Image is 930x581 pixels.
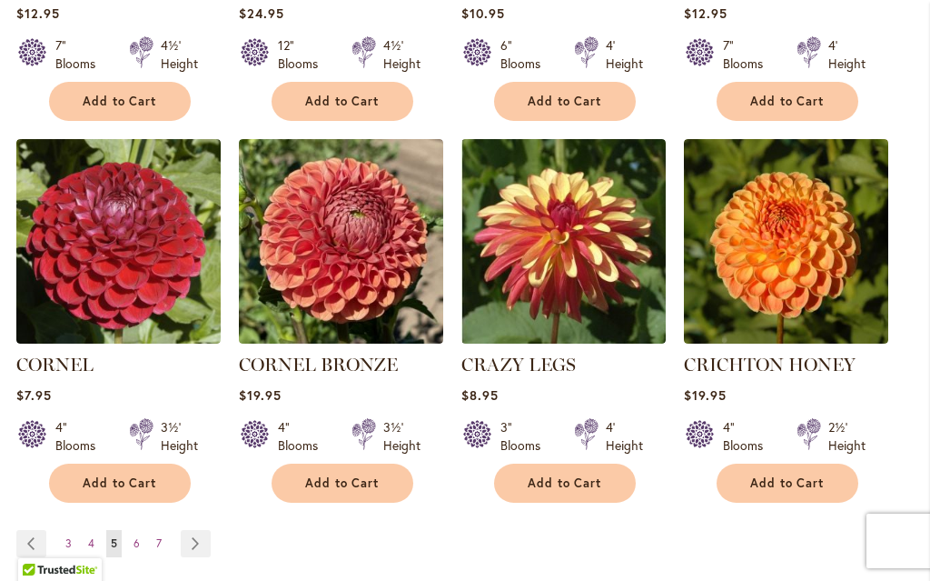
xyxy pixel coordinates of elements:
a: CORNEL BRONZE [239,330,443,347]
img: CRAZY LEGS [461,139,666,344]
img: CORNEL [16,139,221,344]
span: $24.95 [239,5,284,22]
div: 4' Height [606,36,643,73]
div: 4" Blooms [278,418,330,455]
img: CRICHTON HONEY [684,139,888,344]
a: CRAZY LEGS [461,354,576,376]
button: Add to Cart [49,464,191,503]
button: Add to Cart [49,82,191,121]
div: 7" Blooms [55,36,107,73]
span: Add to Cart [528,94,602,109]
a: 7 [152,530,166,557]
span: $19.95 [239,386,282,404]
span: Add to Cart [305,94,380,109]
div: 4' Height [606,418,643,455]
a: CORNEL [16,354,94,376]
span: $12.95 [684,5,727,22]
div: 4' Height [828,36,866,73]
span: 3 [65,536,72,550]
span: Add to Cart [83,94,157,109]
button: Add to Cart [494,464,636,503]
button: Add to Cart [272,464,413,503]
span: Add to Cart [750,94,825,109]
span: $19.95 [684,386,727,404]
span: $8.95 [461,386,499,404]
button: Add to Cart [272,82,413,121]
button: Add to Cart [717,464,858,503]
div: 2½' Height [828,418,866,455]
a: CRICHTON HONEY [684,330,888,347]
a: CRAZY LEGS [461,330,666,347]
span: 6 [134,536,140,550]
span: 5 [111,536,117,550]
div: 4½' Height [383,36,420,73]
div: 12" Blooms [278,36,330,73]
a: CRICHTON HONEY [684,354,856,376]
span: 4 [88,536,94,550]
a: 4 [84,530,99,557]
span: Add to Cart [528,476,602,491]
div: 6" Blooms [500,36,552,73]
span: Add to Cart [750,476,825,491]
span: 7 [156,536,162,550]
div: 3" Blooms [500,418,552,455]
iframe: Launch Accessibility Center [14,516,64,567]
div: 4" Blooms [723,418,775,455]
span: $12.95 [16,5,60,22]
span: Add to Cart [305,476,380,491]
div: 4" Blooms [55,418,107,455]
div: 3½' Height [161,418,198,455]
div: 3½' Height [383,418,420,455]
a: CORNEL [16,330,221,347]
span: $7.95 [16,386,52,404]
span: Add to Cart [83,476,157,491]
a: CORNEL BRONZE [239,354,398,376]
a: 6 [129,530,144,557]
button: Add to Cart [717,82,858,121]
div: 4½' Height [161,36,198,73]
img: CORNEL BRONZE [239,139,443,344]
a: 3 [61,530,76,557]
span: $10.95 [461,5,505,22]
div: 7" Blooms [723,36,775,73]
button: Add to Cart [494,82,636,121]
